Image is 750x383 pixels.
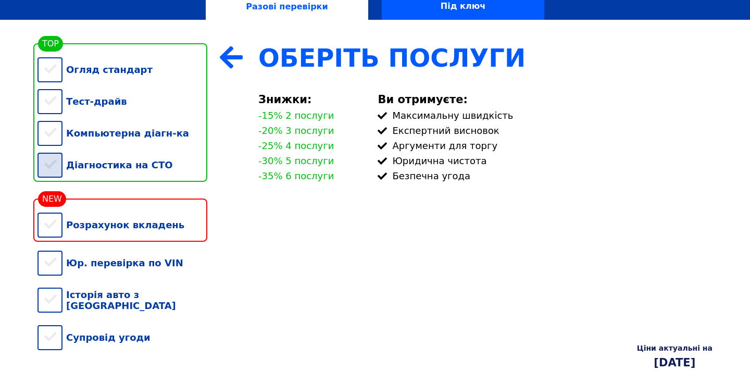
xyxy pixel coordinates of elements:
div: Ви отримуєте: [378,93,712,106]
div: Компьютерна діагн-ка [37,117,207,149]
div: Історія авто з [GEOGRAPHIC_DATA] [37,279,207,322]
div: Експертний висновок [378,125,712,136]
div: Аргументи для торгу [378,140,712,151]
div: Супровід угоди [37,322,207,353]
div: -15% 2 послуги [258,110,334,121]
div: [DATE] [637,356,712,369]
div: Ціни актуальні на [637,344,712,352]
div: Оберіть Послуги [258,43,712,72]
div: Юридична чистота [378,155,712,166]
div: Безпечна угода [378,170,712,181]
div: -35% 6 послуги [258,170,334,181]
div: -25% 4 послуги [258,140,334,151]
div: Огляд стандарт [37,54,207,85]
div: -30% 5 послуги [258,155,334,166]
div: Розрахунок вкладень [37,209,207,241]
div: Максимальну швидкість [378,110,712,121]
div: Юр. перевірка по VIN [37,247,207,279]
div: -20% 3 послуги [258,125,334,136]
div: Діагностика на СТО [37,149,207,181]
div: Тест-драйв [37,85,207,117]
div: Знижки: [258,93,365,106]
